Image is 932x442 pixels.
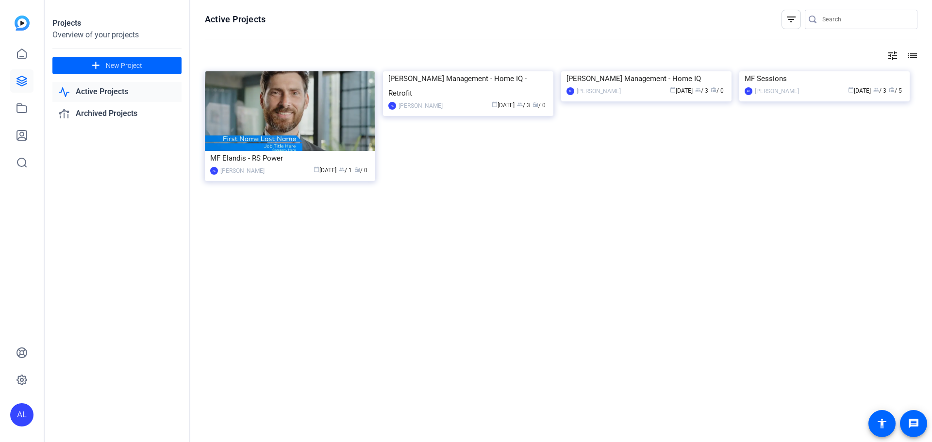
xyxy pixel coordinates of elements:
span: radio [889,87,895,93]
div: AL [210,167,218,175]
span: / 1 [339,167,352,174]
span: [DATE] [314,167,336,174]
mat-icon: accessibility [876,418,888,429]
span: [DATE] [848,87,871,94]
mat-icon: tune [887,50,899,62]
div: [PERSON_NAME] [577,86,621,96]
a: Active Projects [52,82,182,102]
div: MF Sessions [745,71,904,86]
span: / 3 [517,102,530,109]
span: / 0 [533,102,546,109]
div: [PERSON_NAME] [399,101,443,111]
span: radio [533,101,538,107]
mat-icon: filter_list [785,14,797,25]
span: calendar_today [492,101,498,107]
h1: Active Projects [205,14,266,25]
div: AL [10,403,33,426]
span: radio [711,87,716,93]
mat-icon: add [90,60,102,72]
span: group [695,87,701,93]
span: calendar_today [848,87,854,93]
span: radio [354,166,360,172]
div: [PERSON_NAME] [220,166,265,176]
div: [PERSON_NAME] [755,86,799,96]
span: / 3 [873,87,886,94]
span: / 5 [889,87,902,94]
span: calendar_today [670,87,676,93]
div: Projects [52,17,182,29]
span: / 0 [354,167,367,174]
mat-icon: message [908,418,919,429]
span: / 0 [711,87,724,94]
span: group [339,166,345,172]
div: MF Elandis - RS Power [210,151,370,165]
div: AH [745,87,752,95]
span: [DATE] [492,102,515,109]
div: AL [388,102,396,110]
button: New Project [52,57,182,74]
span: / 3 [695,87,708,94]
div: [PERSON_NAME] Management - Home IQ - Retrofit [388,71,548,100]
span: group [517,101,523,107]
input: Search [822,14,910,25]
span: calendar_today [314,166,319,172]
img: blue-gradient.svg [15,16,30,31]
mat-icon: list [906,50,917,62]
div: Overview of your projects [52,29,182,41]
span: New Project [106,61,142,71]
div: [PERSON_NAME] Management - Home IQ [566,71,726,86]
span: group [873,87,879,93]
a: Archived Projects [52,104,182,124]
span: [DATE] [670,87,693,94]
div: AL [566,87,574,95]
